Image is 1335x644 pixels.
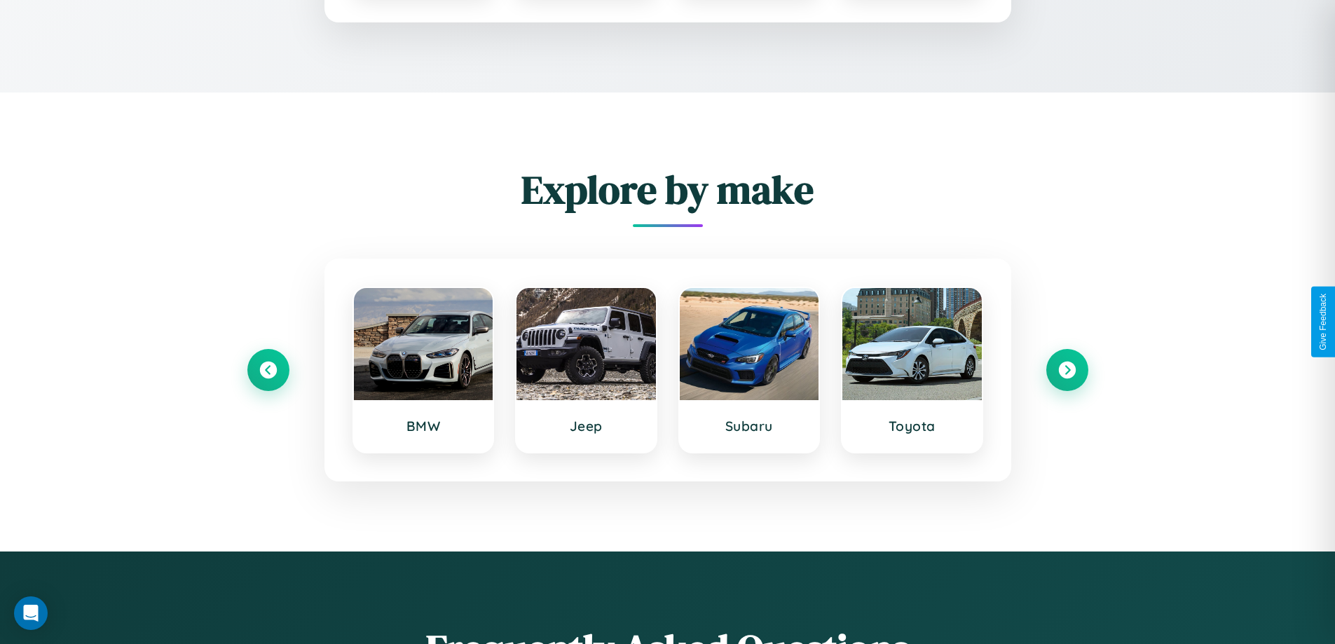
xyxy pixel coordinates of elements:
h3: Jeep [530,418,642,434]
div: Open Intercom Messenger [14,596,48,630]
h3: BMW [368,418,479,434]
h3: Toyota [856,418,968,434]
h2: Explore by make [247,163,1088,217]
div: Give Feedback [1318,294,1328,350]
h3: Subaru [694,418,805,434]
